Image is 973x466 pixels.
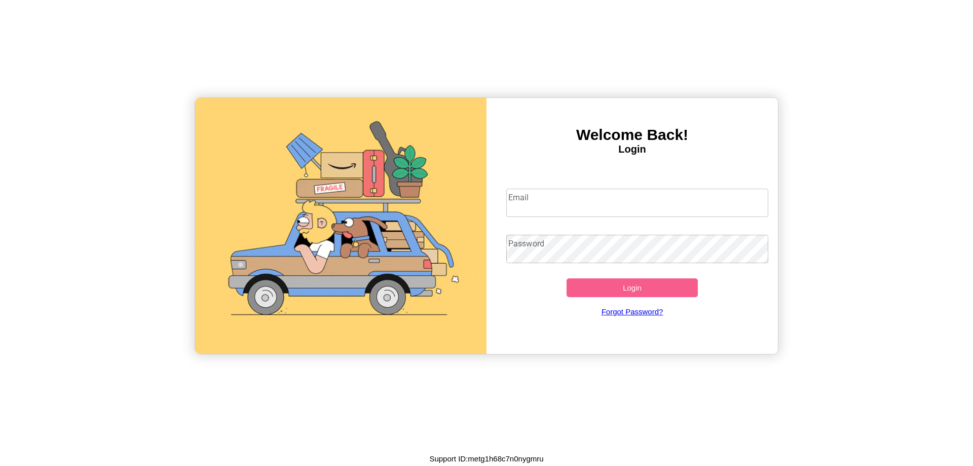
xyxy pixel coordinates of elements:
[195,98,486,354] img: gif
[486,144,778,155] h4: Login
[486,126,778,144] h3: Welcome Back!
[501,297,764,326] a: Forgot Password?
[429,452,543,465] p: Support ID: metg1h68c7n0nygmru
[567,278,698,297] button: Login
